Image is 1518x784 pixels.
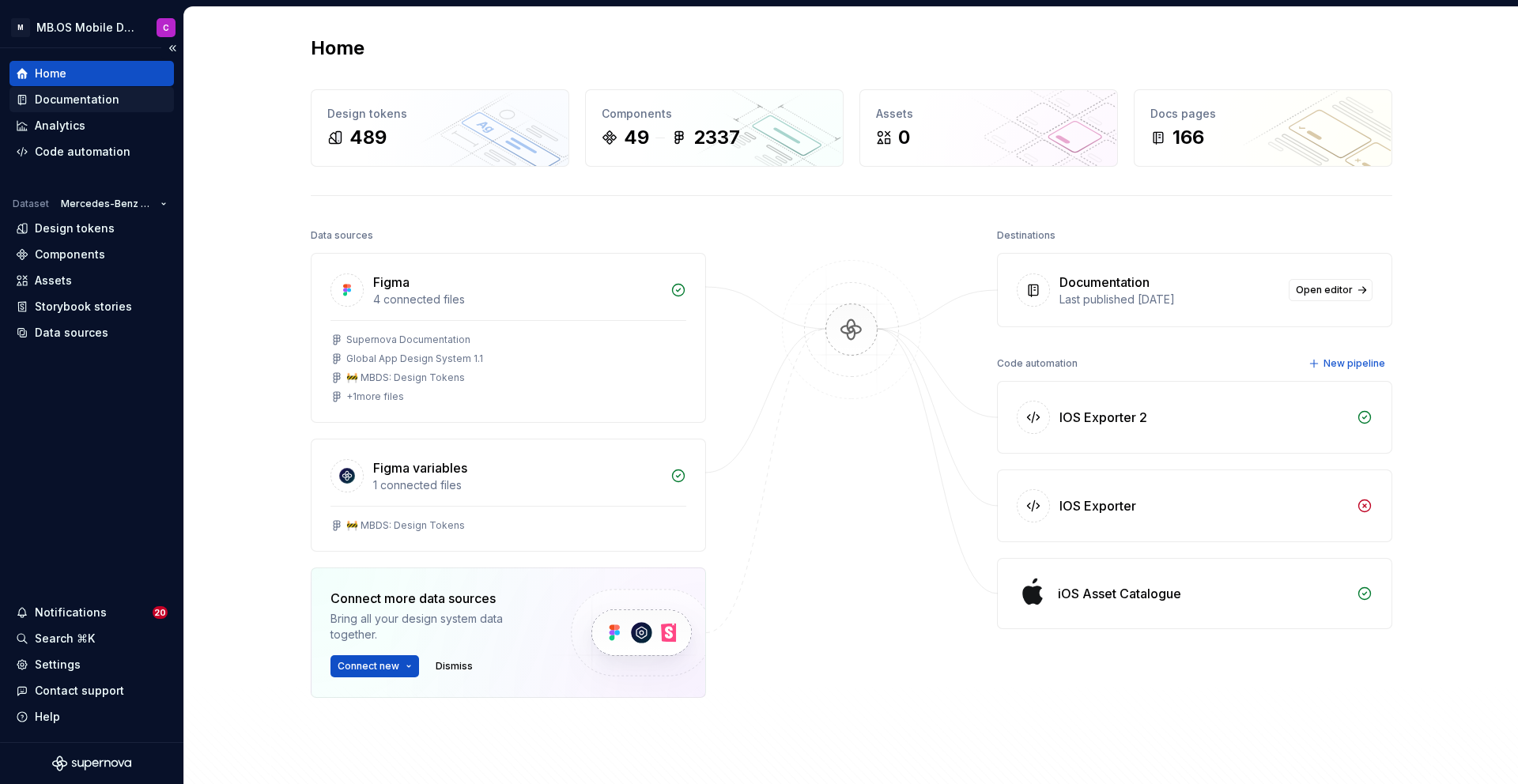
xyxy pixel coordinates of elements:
div: 166 [1172,125,1204,150]
div: Components [602,106,827,122]
a: Storybook stories [9,294,174,319]
button: Connect new [330,655,419,677]
div: 489 [349,125,387,150]
a: Components492337 [585,89,844,167]
div: Home [35,66,66,81]
div: Bring all your design system data together. [330,611,544,643]
span: Connect new [338,660,399,673]
div: Components [35,247,105,262]
button: Help [9,704,174,729]
div: Settings [35,657,81,673]
button: Dismiss [429,655,480,677]
a: Open editor [1289,279,1373,301]
div: Connect more data sources [330,589,544,608]
div: Data sources [311,224,373,247]
a: Figma variables1 connected files🚧 MBDS: Design Tokens [311,439,706,552]
a: Data sources [9,320,174,345]
div: Design tokens [35,220,115,236]
button: Collapse sidebar [161,37,183,59]
div: Figma [373,273,410,292]
div: IOS Exporter 2 [1059,408,1147,427]
div: Notifications [35,605,107,620]
a: Docs pages166 [1134,89,1392,167]
div: + 1 more files [346,390,404,403]
div: IOS Exporter [1059,496,1136,515]
div: Assets [876,106,1101,122]
div: Help [35,709,60,725]
div: Dataset [13,198,49,210]
div: Search ⌘K [35,631,95,646]
div: Contact support [35,683,124,699]
span: Mercedes-Benz 2.0 [61,198,154,210]
div: Destinations [997,224,1055,247]
a: Documentation [9,87,174,112]
div: Code automation [997,352,1078,375]
a: Design tokens [9,216,174,241]
div: 0 [898,125,910,150]
a: Settings [9,652,174,677]
a: Components [9,242,174,267]
a: Figma4 connected filesSupernova DocumentationGlobal App Design System 1.1🚧 MBDS: Design Tokens+1m... [311,253,706,423]
div: Assets [35,273,72,288]
div: 🚧 MBDS: Design Tokens [346,371,465,384]
button: Contact support [9,678,174,703]
div: Docs pages [1150,106,1376,122]
svg: Supernova Logo [52,756,131,771]
button: Notifications20 [9,600,174,625]
button: Mercedes-Benz 2.0 [54,193,174,215]
button: New pipeline [1304,352,1392,375]
div: Last published [DATE] [1059,292,1279,307]
span: 20 [153,606,168,619]
div: Analytics [35,118,85,134]
h2: Home [311,36,364,61]
div: Storybook stories [35,299,132,315]
div: 49 [624,125,649,150]
button: MMB.OS Mobile Design SystemC [3,10,180,44]
a: Analytics [9,113,174,138]
div: Code automation [35,144,130,160]
div: 1 connected files [373,477,661,493]
a: Design tokens489 [311,89,569,167]
div: M [11,18,30,37]
div: 2337 [693,125,740,150]
a: Assets0 [859,89,1118,167]
a: Code automation [9,139,174,164]
div: C [163,21,169,34]
span: Open editor [1296,284,1353,296]
div: 🚧 MBDS: Design Tokens [346,519,465,532]
div: Supernova Documentation [346,334,470,346]
div: Data sources [35,325,108,341]
a: Home [9,61,174,86]
span: New pipeline [1324,357,1385,370]
div: MB.OS Mobile Design System [36,20,138,36]
div: iOS Asset Catalogue [1058,584,1181,603]
span: Dismiss [436,660,473,673]
div: Documentation [35,92,119,107]
div: 4 connected files [373,292,661,307]
div: Design tokens [327,106,553,122]
a: Assets [9,268,174,293]
div: Documentation [1059,273,1150,292]
div: Global App Design System 1.1 [346,352,483,365]
div: Figma variables [373,458,467,477]
button: Search ⌘K [9,626,174,651]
